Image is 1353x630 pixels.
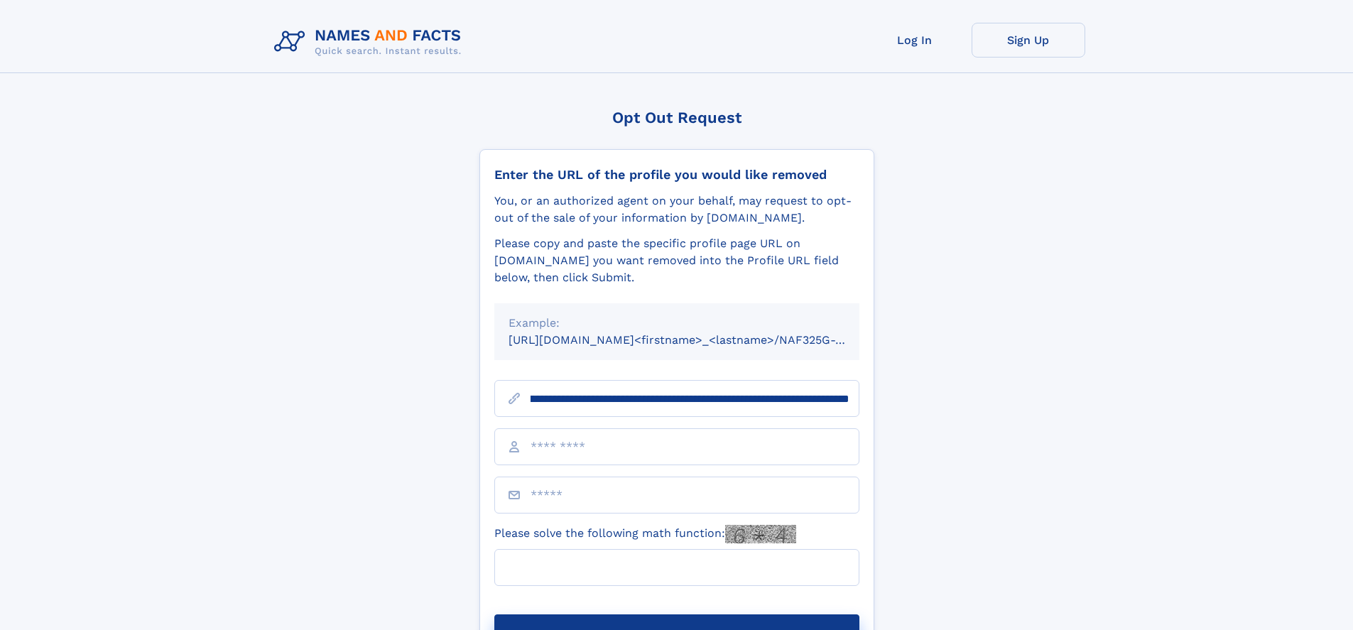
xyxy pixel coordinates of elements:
[509,333,886,347] small: [URL][DOMAIN_NAME]<firstname>_<lastname>/NAF325G-xxxxxxxx
[479,109,874,126] div: Opt Out Request
[494,192,859,227] div: You, or an authorized agent on your behalf, may request to opt-out of the sale of your informatio...
[494,235,859,286] div: Please copy and paste the specific profile page URL on [DOMAIN_NAME] you want removed into the Pr...
[858,23,972,58] a: Log In
[268,23,473,61] img: Logo Names and Facts
[494,167,859,183] div: Enter the URL of the profile you would like removed
[972,23,1085,58] a: Sign Up
[509,315,845,332] div: Example:
[494,525,796,543] label: Please solve the following math function:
